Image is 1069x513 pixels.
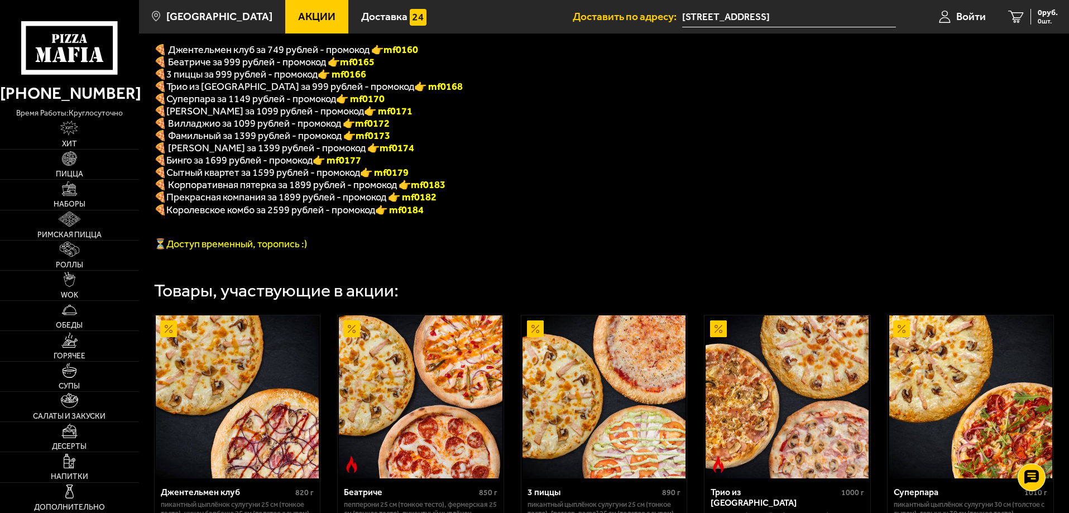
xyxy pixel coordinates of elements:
[343,456,360,473] img: Острое блюдо
[295,488,314,497] span: 820 г
[355,117,390,130] b: mf0172
[154,105,166,117] b: 🍕
[356,130,390,142] b: mf0173
[956,11,986,22] span: Войти
[706,315,869,478] img: Трио из Рио
[154,204,166,216] font: 🍕
[160,320,177,337] img: Акционный
[166,68,318,80] span: 3 пиццы за 999 рублей - промокод
[338,315,504,478] a: АкционныйОстрое блюдоБеатриче
[56,261,83,269] span: Роллы
[155,315,320,478] a: АкционныйДжентельмен клуб
[410,9,426,26] img: 15daf4d41897b9f0e9f617042186c801.svg
[154,154,166,166] b: 🍕
[889,315,1052,478] img: Суперпара
[154,282,399,300] div: Товары, участвующие в акции:
[528,487,660,497] div: 3 пиццы
[313,154,361,166] b: 👉 mf0177
[888,315,1053,478] a: АкционныйСуперпара
[56,322,83,329] span: Обеды
[156,315,319,478] img: Джентельмен клуб
[364,105,413,117] b: 👉 mf0171
[37,231,102,239] span: Римская пицца
[521,315,687,478] a: Акционный3 пиццы
[154,191,166,203] font: 🍕
[154,68,166,80] font: 🍕
[62,140,77,148] span: Хит
[166,191,388,203] span: Прекрасная компания за 1899 рублей - промокод
[166,93,336,105] span: Суперпара за 1149 рублей - промокод
[318,68,366,80] font: 👉 mf0166
[380,142,414,154] b: mf0174
[154,142,414,154] span: 🍕 [PERSON_NAME] за 1399 рублей - промокод 👉
[388,191,437,203] font: 👉 mf0182
[1038,18,1058,25] span: 0 шт.
[154,130,390,142] span: 🍕 Фамильный за 1399 рублей - промокод 👉
[710,320,727,337] img: Акционный
[414,80,463,93] font: 👉 mf0168
[166,11,272,22] span: [GEOGRAPHIC_DATA]
[154,238,307,250] span: ⏳Доступ временный, торопись :)
[682,7,896,27] input: Ваш адрес доставки
[894,487,1022,497] div: Суперпара
[343,320,360,337] img: Акционный
[522,315,685,478] img: 3 пиццы
[527,320,544,337] img: Акционный
[59,382,80,390] span: Супы
[336,93,385,105] font: 👉 mf0170
[166,105,364,117] span: [PERSON_NAME] за 1099 рублей - промокод
[361,11,408,22] span: Доставка
[360,166,409,179] b: 👉 mf0179
[154,166,166,179] b: 🍕
[166,204,375,216] span: Королевское комбо за 2599 рублей - промокод
[166,154,313,166] span: Бинго за 1699 рублей - промокод
[154,56,375,68] span: 🍕 Беатриче за 999 рублей - промокод 👉
[154,93,166,105] font: 🍕
[704,315,870,478] a: АкционныйОстрое блюдоТрио из Рио
[51,473,88,481] span: Напитки
[52,443,87,450] span: Десерты
[375,204,424,216] font: 👉 mf0184
[154,80,166,93] font: 🍕
[54,352,85,360] span: Горячее
[154,117,390,130] span: 🍕 Вилладжио за 1099 рублей - промокод 👉
[339,315,502,478] img: Беатриче
[479,488,497,497] span: 850 г
[298,11,335,22] span: Акции
[662,488,680,497] span: 890 г
[711,487,838,508] div: Трио из [GEOGRAPHIC_DATA]
[33,413,106,420] span: Салаты и закуски
[344,487,476,497] div: Беатриче
[166,80,414,93] span: Трио из [GEOGRAPHIC_DATA] за 999 рублей - промокод
[34,504,105,511] span: Дополнительно
[154,179,445,191] span: 🍕 Корпоративная пятерка за 1899 рублей - промокод 👉
[682,7,896,27] span: Пушкинский район, посёлок Шушары, Петербургское шоссе, 64к1
[841,488,864,497] span: 1000 г
[56,170,83,178] span: Пицца
[573,11,682,22] span: Доставить по адресу:
[154,44,418,56] span: 🍕 Джентельмен клуб за 749 рублей - промокод 👉
[893,320,910,337] img: Акционный
[1038,9,1058,17] span: 0 руб.
[166,166,360,179] span: Сытный квартет за 1599 рублей - промокод
[384,44,418,56] b: mf0160
[411,179,445,191] b: mf0183
[710,456,727,473] img: Острое блюдо
[340,56,375,68] b: mf0165
[61,291,78,299] span: WOK
[54,200,85,208] span: Наборы
[161,487,293,497] div: Джентельмен клуб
